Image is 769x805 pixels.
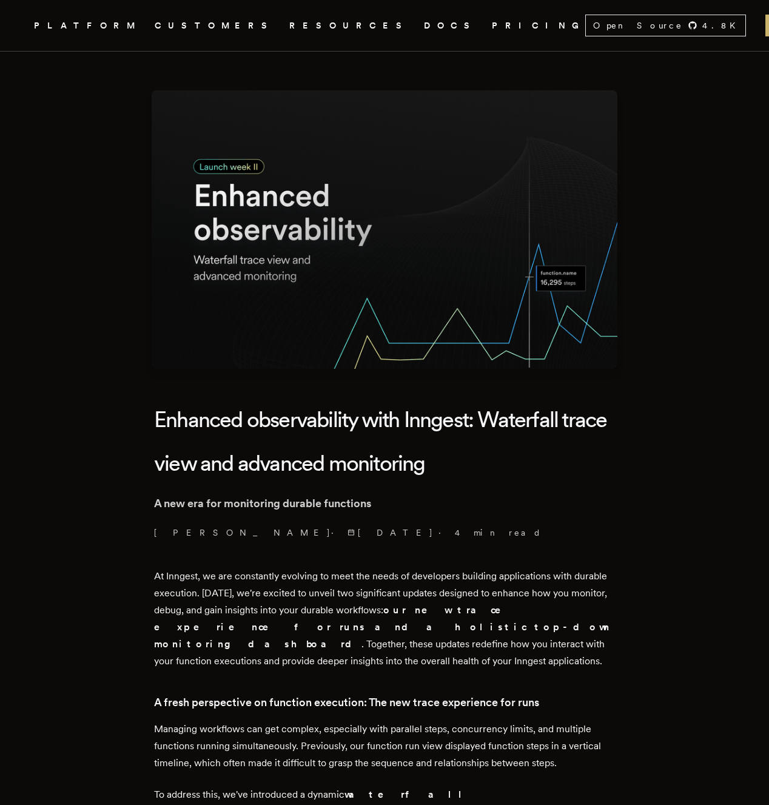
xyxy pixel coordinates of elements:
[492,18,585,33] a: PRICING
[348,527,434,539] span: [DATE]
[154,604,610,650] strong: our new trace experience for runs and a holistic top-down monitoring dashboard
[154,696,539,709] strong: A fresh perspective on function execution: The new trace experience for runs
[154,721,615,772] p: Managing workflows can get complex, especially with parallel steps, concurrency limits, and multi...
[424,18,477,33] a: DOCS
[154,527,615,539] p: [PERSON_NAME] · ·
[154,495,615,512] p: A new era for monitoring durable functions
[702,19,743,32] span: 4.8 K
[289,18,409,33] button: RESOURCES
[154,568,615,670] p: At Inngest, we are constantly evolving to meet the needs of developers building applications with...
[154,398,615,485] h1: Enhanced observability with Inngest: Waterfall trace view and advanced monitoring
[34,18,140,33] button: PLATFORM
[152,90,617,369] img: Featured image for Enhanced observability with Inngest: Waterfall trace view and advanced monitor...
[455,527,542,539] span: 4 min read
[593,19,683,32] span: Open Source
[155,18,275,33] a: CUSTOMERS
